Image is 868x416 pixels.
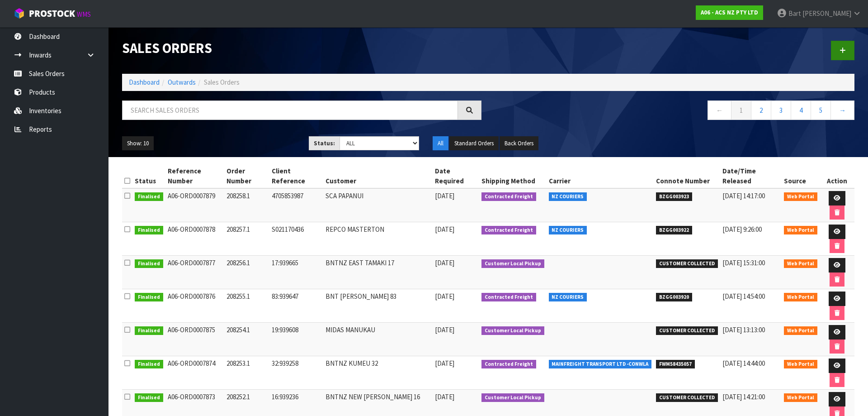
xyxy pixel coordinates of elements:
[314,139,335,147] strong: Status:
[495,100,854,123] nav: Page navigation
[731,100,751,120] a: 1
[656,393,718,402] span: CUSTOMER COLLECTED
[656,293,692,302] span: BZGG003920
[165,356,224,390] td: A06-ORD0007874
[481,326,544,335] span: Customer Local Pickup
[782,164,820,188] th: Source
[204,78,240,86] span: Sales Orders
[784,259,817,268] span: Web Portal
[722,359,765,368] span: [DATE] 14:44:00
[722,325,765,334] span: [DATE] 13:13:00
[481,226,536,235] span: Contracted Freight
[165,289,224,323] td: A06-ORD0007876
[481,360,536,369] span: Contracted Freight
[656,192,692,201] span: BZGG003923
[224,289,269,323] td: 208255.1
[784,293,817,302] span: Web Portal
[435,292,454,301] span: [DATE]
[784,393,817,402] span: Web Portal
[165,323,224,356] td: A06-ORD0007875
[323,188,433,222] td: SCA PAPANUI
[224,222,269,256] td: 208257.1
[771,100,791,120] a: 3
[830,100,854,120] a: →
[165,188,224,222] td: A06-ORD0007879
[722,292,765,301] span: [DATE] 14:54:00
[701,9,758,16] strong: A06 - ACS NZ PTY LTD
[449,136,499,151] button: Standard Orders
[165,222,224,256] td: A06-ORD0007878
[784,226,817,235] span: Web Portal
[433,164,479,188] th: Date Required
[481,293,536,302] span: Contracted Freight
[323,323,433,356] td: MIDAS MANUKAU
[224,188,269,222] td: 208258.1
[323,356,433,390] td: BNTNZ KUMEU 32
[77,10,91,19] small: WMS
[784,326,817,335] span: Web Portal
[165,164,224,188] th: Reference Number
[481,192,536,201] span: Contracted Freight
[129,78,160,86] a: Dashboard
[479,164,547,188] th: Shipping Method
[135,393,163,402] span: Finalised
[722,225,762,234] span: [DATE] 9:26:00
[549,293,587,302] span: NZ COURIERS
[224,164,269,188] th: Order Number
[323,289,433,323] td: BNT [PERSON_NAME] 83
[435,392,454,401] span: [DATE]
[500,136,538,151] button: Back Orders
[435,191,454,200] span: [DATE]
[656,360,695,369] span: FWM58435057
[656,226,692,235] span: BZGG003922
[722,392,765,401] span: [DATE] 14:21:00
[135,226,163,235] span: Finalised
[269,256,323,289] td: 17:939665
[168,78,196,86] a: Outwards
[269,222,323,256] td: S021170436
[269,356,323,390] td: 32:939258
[654,164,720,188] th: Connote Number
[122,41,481,56] h1: Sales Orders
[224,323,269,356] td: 208254.1
[433,136,448,151] button: All
[549,192,587,201] span: NZ COURIERS
[435,258,454,267] span: [DATE]
[481,259,544,268] span: Customer Local Pickup
[323,256,433,289] td: BNTNZ EAST TAMAKI 17
[481,393,544,402] span: Customer Local Pickup
[784,192,817,201] span: Web Portal
[708,100,731,120] a: ←
[165,256,224,289] td: A06-ORD0007877
[323,164,433,188] th: Customer
[435,225,454,234] span: [DATE]
[122,136,154,151] button: Show: 10
[135,360,163,369] span: Finalised
[722,258,765,267] span: [DATE] 15:31:00
[656,259,718,268] span: CUSTOMER COLLECTED
[269,289,323,323] td: 83:939647
[722,191,765,200] span: [DATE] 14:17:00
[791,100,811,120] a: 4
[435,359,454,368] span: [DATE]
[14,8,25,19] img: cube-alt.png
[547,164,654,188] th: Carrier
[323,222,433,256] td: REPCO MASTERTON
[549,360,652,369] span: MAINFREIGHT TRANSPORT LTD -CONWLA
[788,9,801,18] span: Bart
[435,325,454,334] span: [DATE]
[811,100,831,120] a: 5
[269,323,323,356] td: 19:939608
[549,226,587,235] span: NZ COURIERS
[802,9,851,18] span: [PERSON_NAME]
[269,164,323,188] th: Client Reference
[132,164,165,188] th: Status
[751,100,771,120] a: 2
[720,164,782,188] th: Date/Time Released
[135,259,163,268] span: Finalised
[29,8,75,19] span: ProStock
[224,256,269,289] td: 208256.1
[135,326,163,335] span: Finalised
[135,192,163,201] span: Finalised
[224,356,269,390] td: 208253.1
